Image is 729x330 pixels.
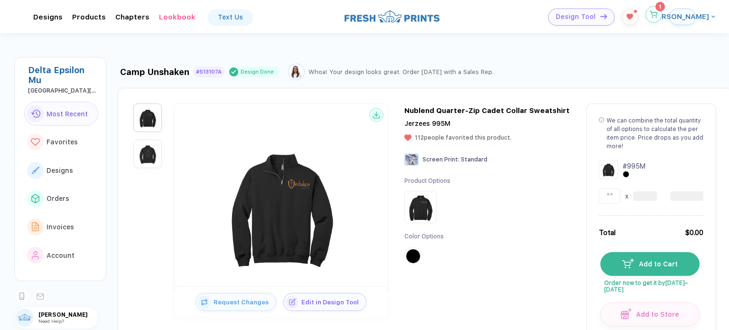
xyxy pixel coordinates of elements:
div: University of California: Merced [28,87,98,94]
span: Add to Cart [634,260,678,268]
button: link to iconMost Recent [24,102,98,126]
button: link to iconFavorites [24,130,98,154]
img: link to icon [31,167,39,174]
div: Whoa! Your design looks great. Order [DATE] with a Sales Rep. [308,68,494,75]
span: Add to Store [632,311,680,318]
div: Nublend Quarter-Zip Cadet Collar Sweatshirt [404,106,570,115]
div: Product Options [404,177,450,185]
span: 1 [659,4,661,9]
span: Orders [47,195,69,202]
span: Order now to get it by [DATE]–[DATE] [600,276,699,293]
img: icon [622,258,634,268]
div: $0.00 [685,227,703,238]
button: link to iconAccount [24,243,98,268]
div: Text Us [218,13,243,21]
div: LookbookToggle dropdown menu chapters [159,13,196,21]
button: iconRequest Changes [196,293,276,311]
span: Standard [461,156,487,163]
img: a3e9efec-4b41-4d1f-9ad1-3aedddccf742_nt_front_1756834779645.jpg [136,106,159,130]
img: icon [286,296,299,309]
button: link to iconDesigns [24,158,98,183]
div: x [625,191,628,201]
div: ProductsToggle dropdown menu [72,13,106,21]
img: link to icon [32,222,39,231]
img: a3e9efec-4b41-4d1f-9ad1-3aedddccf742_nt_front_1756834779645.jpg [205,130,357,282]
button: iconEdit in Design Tool [283,293,366,311]
span: Account [47,252,75,259]
a: Text Us [208,9,252,25]
sup: 1 [655,2,665,11]
div: Camp Unshaken [120,67,189,77]
img: icon [621,308,632,319]
span: [PERSON_NAME] [650,12,709,21]
button: iconAdd to Store [600,302,700,326]
img: link to icon [32,251,39,260]
img: Product Option [406,193,435,221]
img: link to icon [31,138,40,146]
button: iconAdd to Cart [600,252,700,276]
img: link to icon [31,110,40,118]
button: Design Toolicon [548,9,615,26]
span: 112 people favorited this product. [415,134,512,141]
span: Designs [47,167,73,174]
span: Screen Print : [422,156,459,163]
img: logo [345,9,439,24]
div: Lookbook [159,13,196,21]
span: Invoices [47,223,74,231]
div: ChaptersToggle dropdown menu chapters [115,13,150,21]
button: link to iconOrders [24,187,98,211]
img: a3e9efec-4b41-4d1f-9ad1-3aedddccf742_nt_back_1756834779647.jpg [136,142,159,166]
img: Sophie.png [290,65,303,79]
img: icon [198,296,211,309]
button: link to iconInvoices [24,215,98,239]
div: Delta Epsilon Mu [28,65,98,85]
span: Favorites [47,138,78,146]
div: DesignsToggle dropdown menu [33,13,63,21]
div: Design Done [241,68,274,75]
span: Jerzees 995M [404,120,450,127]
sup: 1 [634,10,637,13]
span: Need Help? [38,318,64,324]
div: Color Options [404,233,450,241]
span: Design Tool [556,13,596,21]
img: Screen Print [404,153,419,166]
span: Most Recent [47,110,88,118]
img: link to icon [31,194,39,203]
span: Request Changes [211,299,276,306]
button: [PERSON_NAME] [669,9,696,25]
img: icon [600,14,607,19]
div: Total [599,227,616,238]
div: #513107A [196,69,222,75]
img: Design Group Summary Cell [599,160,618,179]
div: We can combine the total quantity of all options to calculate the per item price. Price drops as ... [607,116,703,151]
span: Edit in Design Tool [299,299,366,306]
div: # 995M [623,161,645,171]
img: user profile [16,309,34,327]
span: [PERSON_NAME] [38,311,98,318]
